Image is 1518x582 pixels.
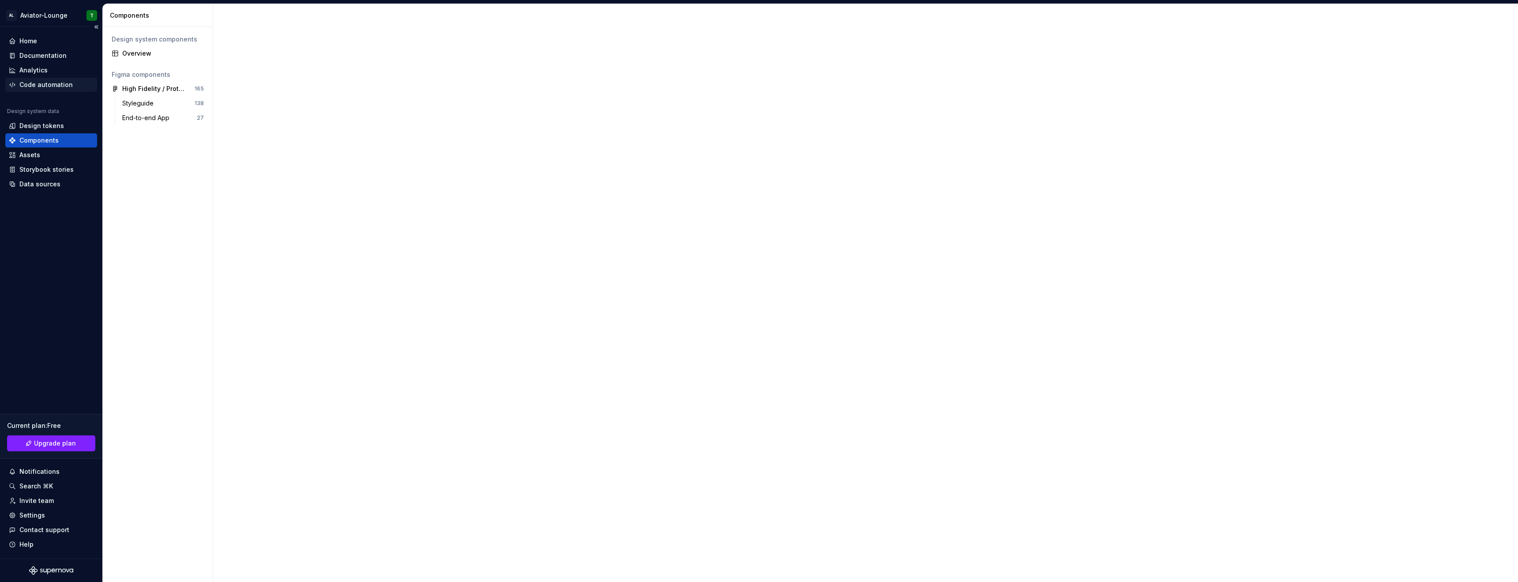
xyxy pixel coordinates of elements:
[119,111,207,125] a: End-to-end App27
[19,66,48,75] div: Analytics
[19,467,60,476] div: Notifications
[2,6,101,25] button: ALAviator-LoungeT
[5,479,97,493] button: Search ⌘K
[19,511,45,520] div: Settings
[108,46,207,60] a: Overview
[19,525,69,534] div: Contact support
[5,177,97,191] a: Data sources
[6,10,17,21] div: AL
[20,11,68,20] div: Aviator-Lounge
[34,439,76,448] span: Upgrade plan
[122,49,204,58] div: Overview
[110,11,209,20] div: Components
[5,34,97,48] a: Home
[112,35,204,44] div: Design system components
[5,537,97,552] button: Help
[5,119,97,133] a: Design tokens
[5,523,97,537] button: Contact support
[122,113,173,122] div: End-to-end App
[19,496,54,505] div: Invite team
[7,108,59,115] div: Design system data
[7,421,95,430] div: Current plan : Free
[19,121,64,130] div: Design tokens
[29,566,73,575] svg: Supernova Logo
[19,136,59,145] div: Components
[119,96,207,110] a: Styleguide138
[5,78,97,92] a: Code automation
[7,435,95,451] a: Upgrade plan
[90,21,102,33] button: Collapse sidebar
[19,151,40,159] div: Assets
[5,63,97,77] a: Analytics
[19,51,67,60] div: Documentation
[197,114,204,121] div: 27
[195,100,204,107] div: 138
[5,508,97,522] a: Settings
[19,37,37,45] div: Home
[108,82,207,96] a: High Fidelity / Prototype165
[5,465,97,479] button: Notifications
[5,133,97,147] a: Components
[19,80,73,89] div: Code automation
[195,85,204,92] div: 165
[19,180,60,189] div: Data sources
[19,482,53,491] div: Search ⌘K
[5,49,97,63] a: Documentation
[122,99,157,108] div: Styleguide
[5,163,97,177] a: Storybook stories
[5,494,97,508] a: Invite team
[19,540,34,549] div: Help
[90,12,94,19] div: T
[5,148,97,162] a: Assets
[112,70,204,79] div: Figma components
[19,165,74,174] div: Storybook stories
[122,84,188,93] div: High Fidelity / Prototype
